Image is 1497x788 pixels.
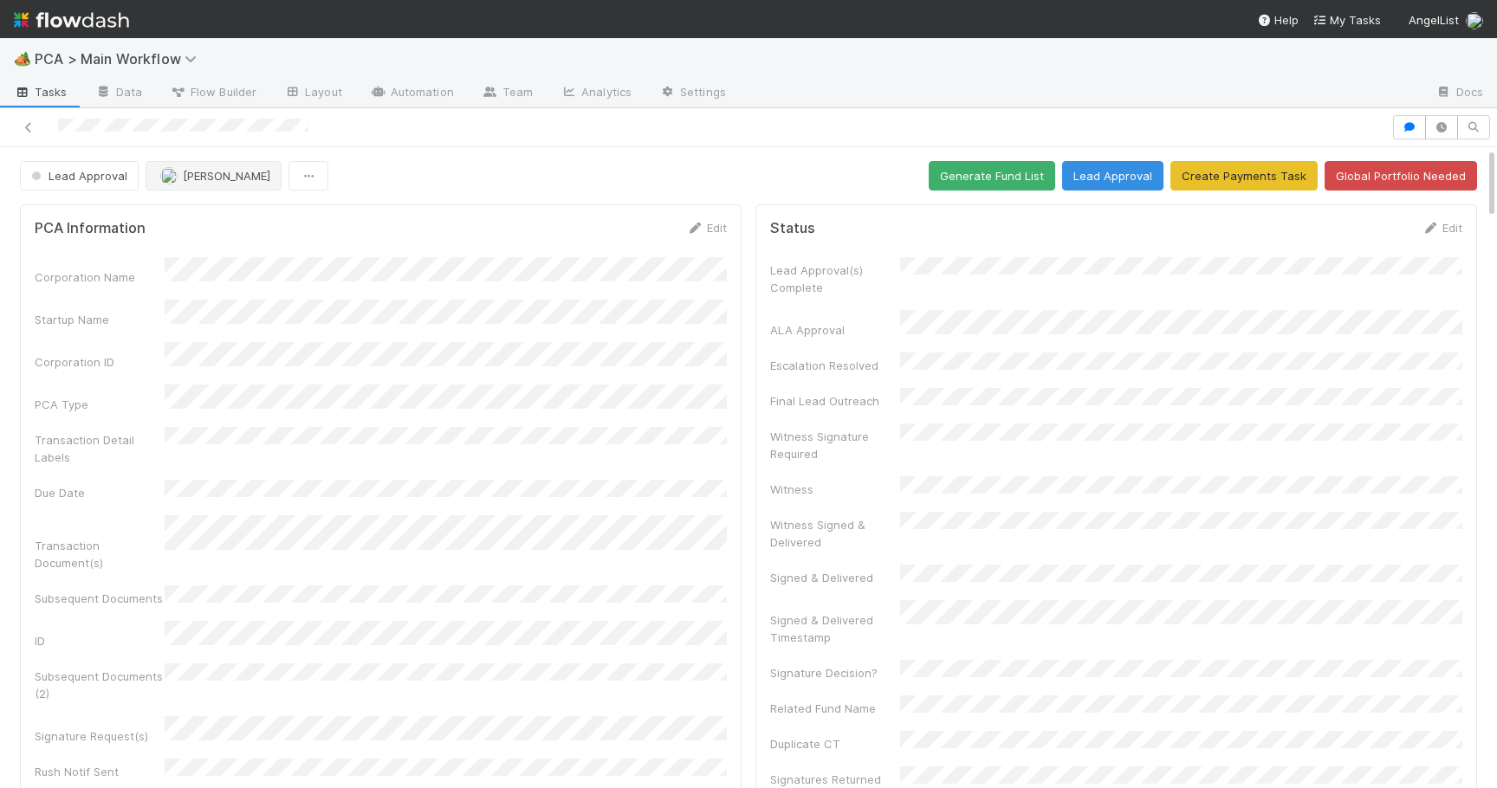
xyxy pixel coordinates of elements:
[770,321,900,339] div: ALA Approval
[1312,11,1381,29] a: My Tasks
[770,220,815,237] h5: Status
[1312,13,1381,27] span: My Tasks
[35,537,165,572] div: Transaction Document(s)
[35,763,165,780] div: Rush Notif Sent
[1409,13,1459,27] span: AngelList
[14,83,68,100] span: Tasks
[686,221,727,235] a: Edit
[81,80,156,107] a: Data
[770,735,900,752] div: Duplicate CT
[468,80,547,107] a: Team
[770,262,900,296] div: Lead Approval(s) Complete
[14,5,129,35] img: logo-inverted-e16ddd16eac7371096b0.svg
[156,80,270,107] a: Flow Builder
[14,51,31,66] span: 🏕️
[929,161,1055,191] button: Generate Fund List
[770,357,900,374] div: Escalation Resolved
[35,353,165,371] div: Corporation ID
[770,664,900,681] div: Signature Decision?
[35,311,165,328] div: Startup Name
[770,392,900,410] div: Final Lead Outreach
[1257,11,1299,29] div: Help
[35,431,165,466] div: Transaction Detail Labels
[170,83,256,100] span: Flow Builder
[1325,161,1477,191] button: Global Portfolio Needed
[35,484,165,501] div: Due Date
[770,700,900,717] div: Related Fund Name
[183,169,270,183] span: [PERSON_NAME]
[146,161,282,191] button: [PERSON_NAME]
[35,590,165,607] div: Subsequent Documents
[28,169,127,183] span: Lead Approval
[35,50,205,68] span: PCA > Main Workflow
[1062,161,1163,191] button: Lead Approval
[547,80,645,107] a: Analytics
[770,428,900,462] div: Witness Signature Required
[1422,221,1462,235] a: Edit
[20,161,139,191] button: Lead Approval
[35,220,146,237] h5: PCA Information
[35,632,165,649] div: ID
[770,516,900,551] div: Witness Signed & Delivered
[270,80,356,107] a: Layout
[35,727,165,745] div: Signature Request(s)
[356,80,468,107] a: Automation
[35,268,165,286] div: Corporation Name
[770,481,900,498] div: Witness
[1170,161,1318,191] button: Create Payments Task
[770,569,900,586] div: Signed & Delivered
[35,668,165,702] div: Subsequent Documents (2)
[35,396,165,413] div: PCA Type
[1422,80,1497,107] a: Docs
[160,167,178,184] img: avatar_2bce2475-05ee-46d3-9413-d3901f5fa03f.png
[1466,12,1483,29] img: avatar_ba0ef937-97b0-4cb1-a734-c46f876909ef.png
[645,80,740,107] a: Settings
[770,611,900,646] div: Signed & Delivered Timestamp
